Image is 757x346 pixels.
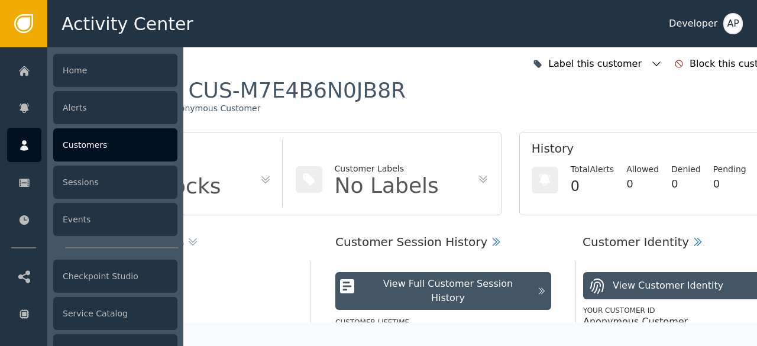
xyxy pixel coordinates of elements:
div: View Full Customer Session History [365,277,531,305]
div: 0 [571,176,614,197]
div: 0 [626,176,659,192]
div: Pending [713,163,746,176]
div: Anonymous Customer [169,104,260,114]
div: Anonymous Customer [583,316,688,328]
div: 0 [713,176,746,192]
div: Customers [53,128,177,161]
div: 0 [671,176,701,192]
button: Label this customer [530,51,665,77]
div: Developer [669,17,717,31]
div: Customer Identity [583,233,689,251]
button: AP [723,13,743,34]
div: Customer Session History [335,233,487,251]
div: Home [53,54,177,87]
div: Checkpoint Studio [53,260,177,293]
a: Alerts [7,90,177,125]
div: Alerts [53,91,177,124]
div: Label this customer [548,57,645,71]
div: Customer Labels [335,163,439,175]
button: View Full Customer Session History [335,272,551,310]
div: Allowed [626,163,659,176]
div: Service Catalog [53,297,177,330]
div: Customer : [65,77,406,104]
div: CUS-M7E4B6N0JB8R [188,77,406,104]
a: Checkpoint Studio [7,259,177,293]
a: Service Catalog [7,296,177,331]
a: Customers [7,128,177,162]
a: Sessions [7,165,177,199]
div: Sessions [53,166,177,199]
label: Customer Lifetime [335,318,409,326]
div: Total Alerts [571,163,614,176]
div: No Labels [335,175,439,196]
a: Home [7,53,177,88]
div: Denied [671,163,701,176]
div: View Customer Identity [613,279,723,293]
a: Events [7,202,177,237]
div: Events [53,203,177,236]
span: Activity Center [62,11,193,37]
